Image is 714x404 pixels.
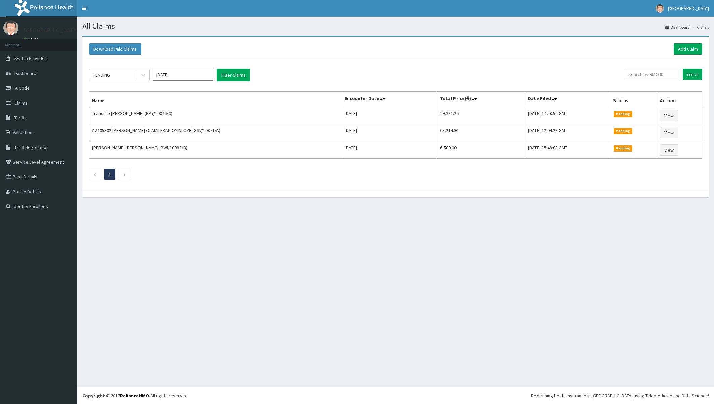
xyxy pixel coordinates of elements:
span: Tariff Negotiation [14,144,49,150]
span: Pending [614,111,632,117]
td: [DATE] 12:04:28 GMT [525,124,610,142]
a: RelianceHMO [120,393,149,399]
h1: All Claims [82,22,709,31]
a: Page 1 is your current page [109,171,111,177]
img: User Image [3,20,18,35]
td: [DATE] 15:48:08 GMT [525,142,610,159]
td: A2405302 [PERSON_NAME] OLAMILEKAN OYINLOYE (GSV/10871/A) [89,124,342,142]
td: [DATE] [342,107,437,124]
p: [GEOGRAPHIC_DATA] [24,27,79,33]
span: Pending [614,128,632,134]
a: Previous page [93,171,96,177]
footer: All rights reserved. [77,387,714,404]
td: [DATE] 14:58:52 GMT [525,107,610,124]
a: Add Claim [674,43,702,55]
a: View [660,144,678,156]
td: 19,281.25 [437,107,525,124]
th: Date Filed [525,92,610,107]
td: 63,214.91 [437,124,525,142]
div: PENDING [93,72,110,78]
td: [DATE] [342,124,437,142]
strong: Copyright © 2017 . [82,393,150,399]
span: Switch Providers [14,55,49,62]
span: [GEOGRAPHIC_DATA] [668,5,709,11]
th: Actions [657,92,702,107]
input: Search [683,69,702,80]
th: Name [89,92,342,107]
th: Status [610,92,657,107]
span: Dashboard [14,70,36,76]
span: Pending [614,145,632,151]
a: Next page [123,171,126,177]
img: User Image [656,4,664,13]
button: Download Paid Claims [89,43,141,55]
a: View [660,127,678,138]
a: Online [24,37,40,41]
td: 6,500.00 [437,142,525,159]
div: Redefining Heath Insurance in [GEOGRAPHIC_DATA] using Telemedicine and Data Science! [531,392,709,399]
th: Total Price(₦) [437,92,525,107]
span: Claims [14,100,28,106]
span: Tariffs [14,115,27,121]
a: View [660,110,678,121]
input: Select Month and Year [153,69,213,81]
th: Encounter Date [342,92,437,107]
td: Treasure [PERSON_NAME] (PPY/10046/C) [89,107,342,124]
td: [PERSON_NAME] [PERSON_NAME] (BWI/10093/B) [89,142,342,159]
input: Search by HMO ID [624,69,680,80]
button: Filter Claims [217,69,250,81]
td: [DATE] [342,142,437,159]
li: Claims [690,24,709,30]
a: Dashboard [665,24,690,30]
